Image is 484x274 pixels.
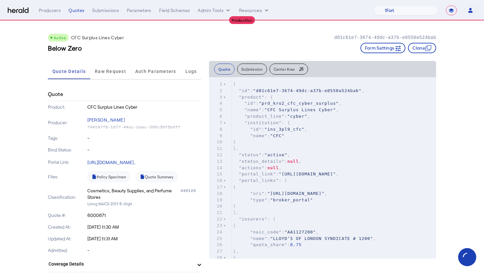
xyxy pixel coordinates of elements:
span: "CFC" [270,133,284,138]
p: Admitted: [48,247,86,254]
div: 6 [209,113,223,120]
span: "name" [250,236,267,241]
p: 744147f8-1677-44ac-bdec-395c36f5b0ff [87,125,202,130]
div: 10 [209,139,223,145]
div: Quotes [69,7,84,14]
button: internal dropdown menu [198,7,231,14]
span: "id" [245,101,256,106]
span: : , [233,172,339,176]
span: : , [233,101,342,106]
span: "uri" [250,191,264,196]
span: Auth Parameters [135,69,176,74]
div: Cosmetics, Beauty Supplies, and Perfume Stores [87,187,180,200]
span: } [233,204,236,208]
span: "status" [239,152,262,157]
span: : , [233,88,364,93]
p: Files: [48,173,86,180]
div: 8 [209,126,223,133]
span: : , [233,114,310,119]
h3: Below Zero [48,43,82,53]
a: Quote Summary [136,171,178,182]
span: : , [233,127,307,132]
div: 12 [209,152,223,158]
herald-code-block: quote [209,77,436,259]
h4: Quote [48,90,63,98]
span: "name" [245,107,262,112]
span: null [287,159,299,164]
p: Using NAICS 2017 6-Digit [87,200,202,207]
div: 18 [209,190,223,197]
span: ], [233,210,239,215]
mat-panel-title: Coverage Details [49,261,193,268]
button: Resources dropdown menu [239,7,270,14]
span: Active [54,35,66,40]
p: [PERSON_NAME] [87,115,202,125]
span: "product_line" [245,114,285,119]
div: Submissions [92,7,119,14]
span: : , [233,191,327,196]
p: Tags: [48,135,86,141]
span: "type" [250,197,267,202]
a: [URL][DOMAIN_NAME].. [87,160,136,165]
span: : [ [233,178,287,183]
span: } [233,139,236,144]
span: Raw Request [95,69,126,74]
div: 15 [209,171,223,177]
span: { [233,82,236,87]
span: "product" [239,95,264,100]
p: - [87,135,202,141]
div: 27 [209,248,223,255]
span: : { [233,95,273,100]
div: 28 [209,255,223,261]
div: 5 [209,107,223,113]
span: : [233,242,302,247]
span: "quota_share" [250,242,287,247]
span: : { [233,120,290,125]
button: Submission [237,64,267,75]
div: Field Schemas [159,7,190,14]
span: : , [233,152,290,157]
span: Carrier Raw [274,67,295,71]
span: : , [233,107,339,112]
div: 16 [209,177,223,184]
span: }, [233,146,239,151]
span: "portal_links" [239,178,279,183]
img: Herald Logo [8,7,28,14]
div: 11 [209,145,223,152]
span: "broker_portal" [270,197,313,202]
span: : [233,133,284,138]
p: Classification: [48,194,86,200]
div: 14 [209,165,223,171]
p: Updated At: [48,235,86,242]
p: Portal Link: [48,159,86,165]
div: 2 [209,88,223,94]
p: Quote #: [48,212,86,219]
p: - [87,247,202,254]
a: Policy Specimen [87,171,130,182]
div: Producers [39,7,61,14]
div: 446120 [181,187,201,200]
div: 3 [209,94,223,101]
div: 9 [209,133,223,139]
div: 22 [209,216,223,222]
span: 0.75 [290,242,302,247]
p: 6000671 [87,212,202,219]
span: "name" [250,133,267,138]
span: "d01c61e7-3674-49dc-a37b-e0550a524bab" [253,88,361,93]
span: }, [233,249,239,254]
span: { [233,185,236,189]
span: : [233,197,313,202]
span: "id" [250,127,261,132]
div: 4 [209,100,223,107]
span: "prd_kro2_cfc_cyber_surplus" [259,101,339,106]
span: "status_details" [239,159,284,164]
p: CFC Surplus Lines Cyber [71,34,124,41]
div: 13 [209,158,223,165]
p: Product: [48,104,86,110]
p: - [87,147,202,153]
span: "actions" [239,165,264,170]
div: 26 [209,242,223,248]
div: 21 [209,209,223,216]
span: : , [233,230,319,234]
div: 7 [209,120,223,126]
